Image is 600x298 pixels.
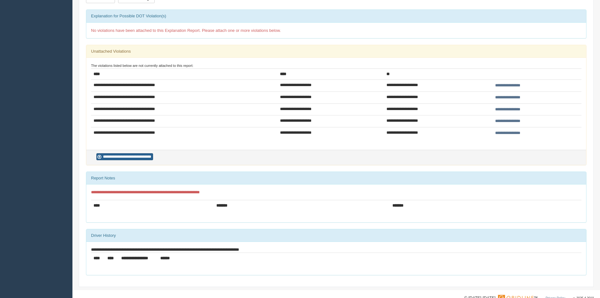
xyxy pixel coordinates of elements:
[86,229,586,242] div: Driver History
[91,28,281,33] span: No violations have been attached to this Explanation Report. Please attach one or more violations...
[86,45,586,58] div: Unattached Violations
[91,64,193,67] small: The violations listed below are not currently attached to this report:
[86,10,586,22] div: Explanation for Possible DOT Violation(s)
[86,172,586,184] div: Report Notes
